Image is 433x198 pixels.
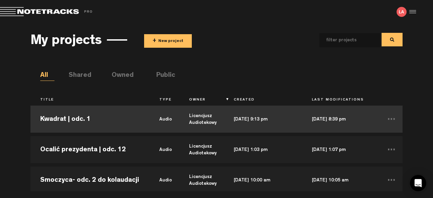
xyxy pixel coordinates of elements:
img: letters [396,7,407,17]
td: audio [150,104,179,134]
li: Shared [69,71,83,81]
td: Licencjusz Audiotekowy [179,134,224,165]
td: ... [380,165,403,195]
td: Licencjusz Audiotekowy [179,165,224,195]
th: Owner [179,94,224,106]
td: [DATE] 1:03 pm [224,134,302,165]
td: [DATE] 10:00 am [224,165,302,195]
th: Type [150,94,179,106]
td: audio [150,165,179,195]
td: [DATE] 9:13 pm [224,104,302,134]
td: Smoczyca- odc. 2 do kolaudacji [30,165,150,195]
td: ... [380,104,403,134]
h3: My projects [30,34,102,49]
input: filter projects [319,33,369,47]
td: audio [150,134,179,165]
span: + [153,37,156,45]
li: All [40,71,54,81]
th: Last Modifications [302,94,380,106]
td: Ocalić prezydenta | odc. 12 [30,134,150,165]
td: [DATE] 8:39 pm [302,104,380,134]
th: Title [30,94,150,106]
td: [DATE] 10:05 am [302,165,380,195]
td: ... [380,134,403,165]
td: Kwadrat | odc. 1 [30,104,150,134]
td: [DATE] 1:07 pm [302,134,380,165]
td: Licencjusz Audiotekowy [179,104,224,134]
button: +New project [144,34,192,48]
th: Created [224,94,302,106]
li: Public [156,71,170,81]
div: Open Intercom Messenger [410,175,426,191]
li: Owned [112,71,126,81]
